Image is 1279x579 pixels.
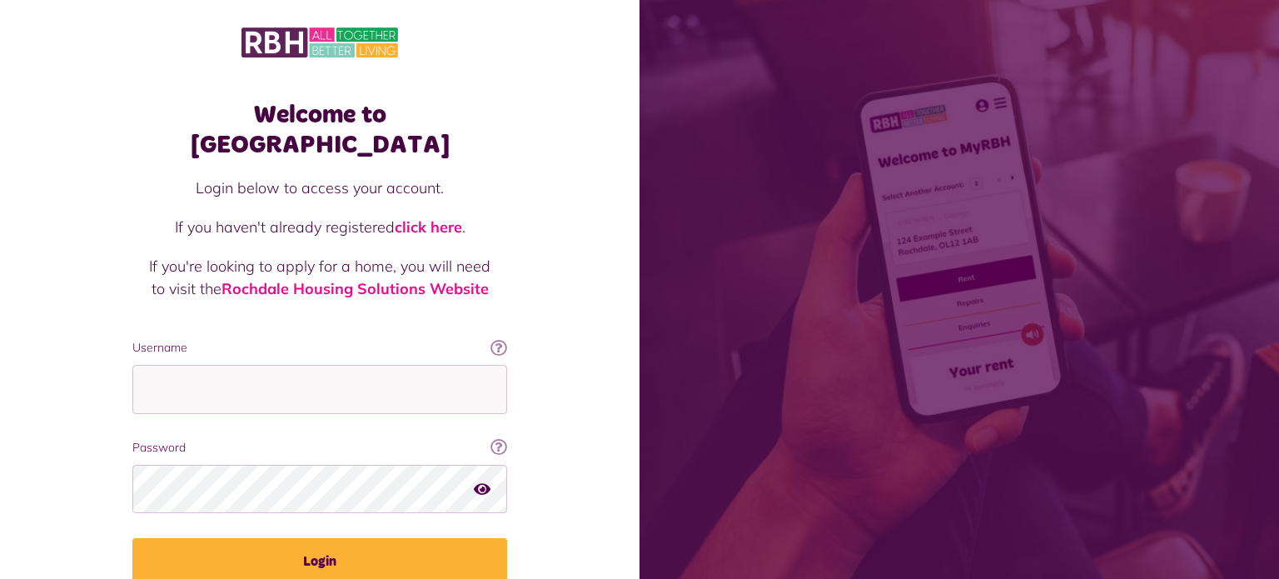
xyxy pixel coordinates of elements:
a: click here [395,217,462,237]
img: MyRBH [241,25,398,60]
p: If you haven't already registered . [149,216,490,238]
label: Password [132,439,507,457]
a: Rochdale Housing Solutions Website [221,279,489,298]
h1: Welcome to [GEOGRAPHIC_DATA] [132,100,507,160]
label: Username [132,339,507,357]
p: Login below to access your account. [149,177,490,199]
p: If you're looking to apply for a home, you will need to visit the [149,255,490,300]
